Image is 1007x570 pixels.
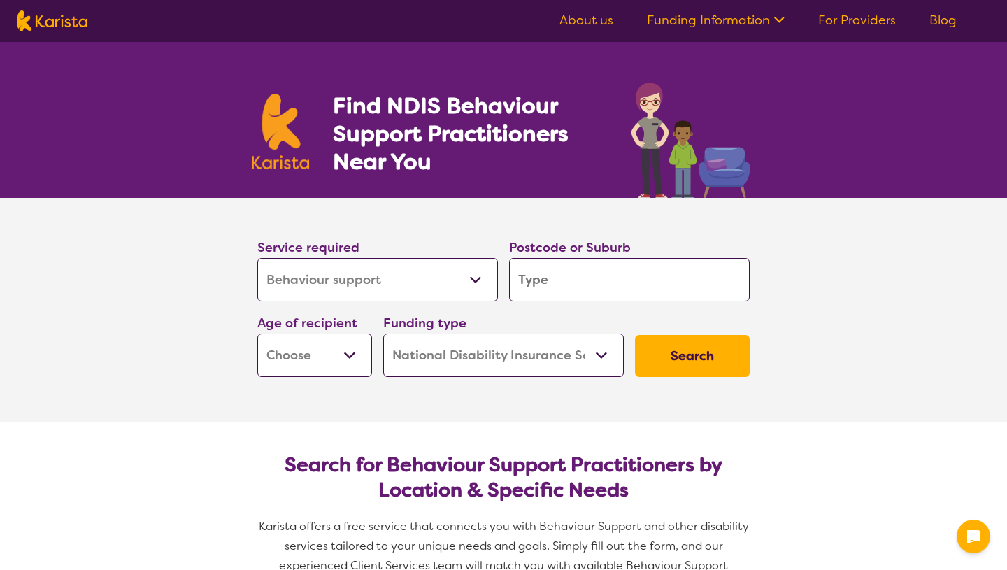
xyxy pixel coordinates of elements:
[559,12,613,29] a: About us
[509,258,750,301] input: Type
[269,453,738,503] h2: Search for Behaviour Support Practitioners by Location & Specific Needs
[17,10,87,31] img: Karista logo
[333,92,604,176] h1: Find NDIS Behaviour Support Practitioners Near You
[647,12,785,29] a: Funding Information
[509,239,631,256] label: Postcode or Suburb
[929,12,957,29] a: Blog
[635,335,750,377] button: Search
[627,76,755,198] img: behaviour-support
[818,12,896,29] a: For Providers
[383,315,466,332] label: Funding type
[257,239,359,256] label: Service required
[257,315,357,332] label: Age of recipient
[252,94,309,169] img: Karista logo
